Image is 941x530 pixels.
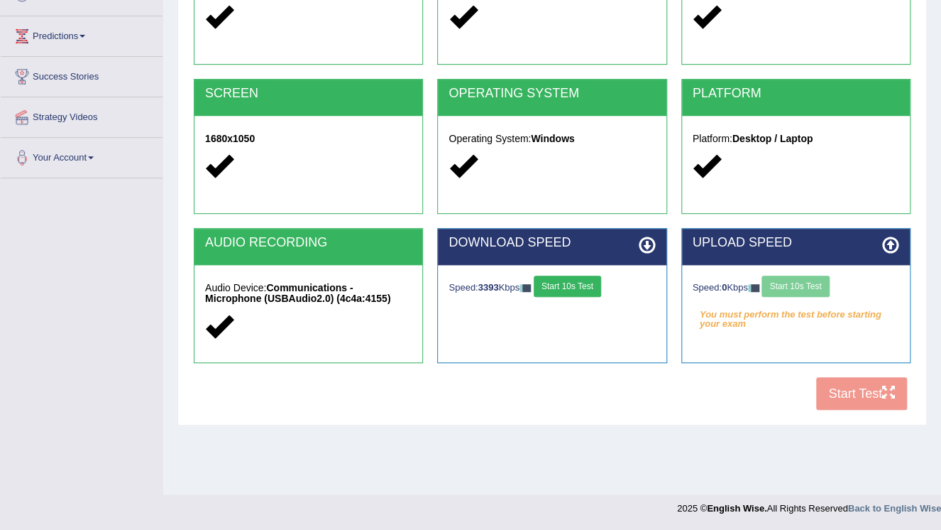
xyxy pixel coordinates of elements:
strong: 3393 [478,282,499,293]
em: You must perform the test before starting your exam [693,304,899,325]
a: Back to English Wise [848,503,941,514]
strong: 1680x1050 [205,133,255,144]
div: Speed: Kbps [693,276,899,301]
h5: Audio Device: [205,283,412,305]
strong: 0 [722,282,727,293]
h2: UPLOAD SPEED [693,236,899,250]
strong: Desktop / Laptop [732,133,813,144]
h2: OPERATING SYSTEM [449,87,655,101]
strong: English Wise. [707,503,766,514]
a: Your Account [1,138,163,173]
strong: Windows [531,133,574,144]
div: Speed: Kbps [449,276,655,301]
img: ajax-loader-fb-connection.gif [519,284,531,292]
h5: Platform: [693,134,899,144]
button: Start 10s Test [534,276,601,297]
h2: SCREEN [205,87,412,101]
strong: Communications - Microphone (USBAudio2.0) (4c4a:4155) [205,282,390,304]
a: Success Stories [1,57,163,92]
div: 2025 © All Rights Reserved [677,494,941,515]
a: Strategy Videos [1,97,163,133]
h2: AUDIO RECORDING [205,236,412,250]
img: ajax-loader-fb-connection.gif [748,284,759,292]
h2: PLATFORM [693,87,899,101]
h2: DOWNLOAD SPEED [449,236,655,250]
a: Predictions [1,16,163,52]
h5: Operating System: [449,134,655,144]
